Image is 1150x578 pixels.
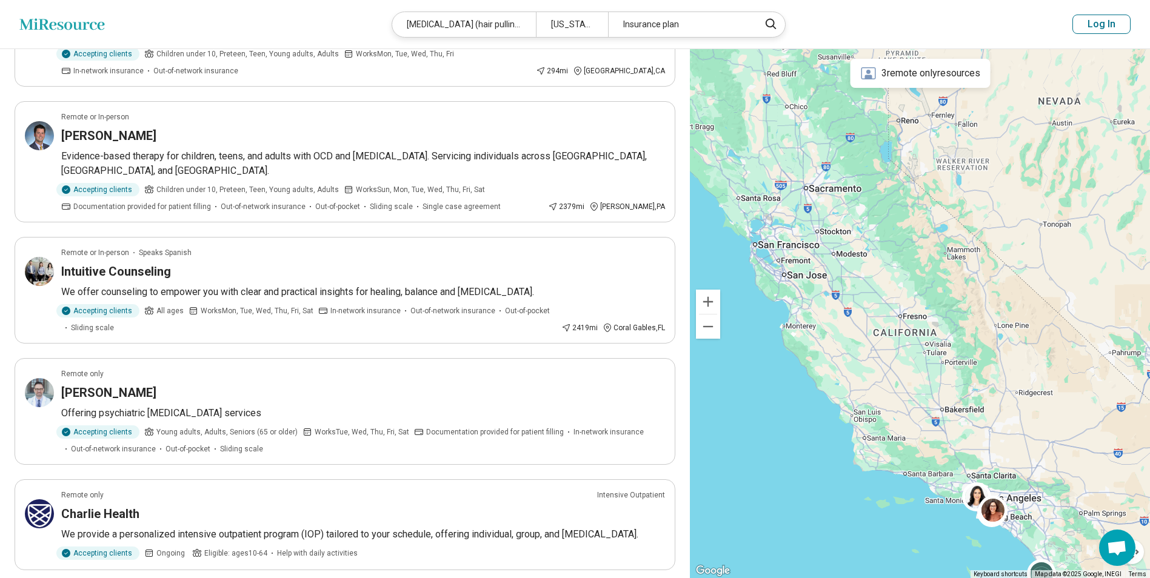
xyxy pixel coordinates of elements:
div: Accepting clients [56,47,139,61]
div: [US_STATE] [536,12,608,37]
span: Out-of-pocket [165,443,210,454]
h3: [PERSON_NAME] [61,127,156,144]
button: Zoom out [696,314,720,339]
p: Evidence-based therapy for children, teens, and adults with OCD and [MEDICAL_DATA]. Servicing ind... [61,149,665,178]
div: [GEOGRAPHIC_DATA] , CA [573,65,665,76]
span: Out-of-network insurance [410,305,495,316]
h3: [PERSON_NAME] [61,384,156,401]
span: Eligible: ages 10-64 [204,548,267,559]
p: We offer counseling to empower you with clear and practical insights for healing, balance and [ME... [61,285,665,299]
span: Speaks Spanish [139,247,192,258]
div: [MEDICAL_DATA] (hair pulling) [392,12,536,37]
p: We provide a personalized intensive outpatient program (IOP) tailored to your schedule, offering ... [61,527,665,542]
p: Remote only [61,368,104,379]
span: In-network insurance [573,427,644,437]
span: Works Tue, Wed, Thu, Fri, Sat [315,427,409,437]
span: Help with daily activities [277,548,358,559]
span: Sliding scale [71,322,114,333]
div: Accepting clients [56,304,139,317]
div: Open chat [1099,530,1135,566]
div: Insurance plan [608,12,752,37]
span: Single case agreement [423,201,501,212]
span: Out-of-network insurance [221,201,306,212]
div: 2379 mi [548,201,584,212]
span: Sliding scale [370,201,413,212]
p: Remote or In-person [61,111,129,122]
div: Accepting clients [56,183,139,196]
span: Children under 10, Preteen, Teen, Young adults, Adults [156,184,339,195]
p: Intensive Outpatient [597,490,665,500]
div: Accepting clients [56,425,139,439]
p: Remote or In-person [61,247,129,258]
button: Log In [1072,15,1131,34]
span: Out-of-pocket [315,201,360,212]
div: Coral Gables , FL [603,322,665,333]
a: Terms (opens in new tab) [1129,571,1146,577]
div: 2419 mi [561,322,598,333]
div: 3 remote only resources [850,59,990,88]
span: In-network insurance [73,65,144,76]
span: Out-of-network insurance [71,443,156,454]
p: Remote only [61,490,104,500]
span: Works Mon, Tue, Wed, Thu, Fri [356,48,454,59]
span: Out-of-pocket [505,305,550,316]
div: Accepting clients [56,546,139,560]
div: [PERSON_NAME] , PA [589,201,665,212]
span: Documentation provided for patient filling [426,427,564,437]
span: Out-of-network insurance [153,65,238,76]
h3: Charlie Health [61,505,139,522]
span: Sliding scale [220,443,263,454]
span: Documentation provided for patient filling [73,201,211,212]
span: Ongoing [156,548,185,559]
button: Zoom in [696,290,720,314]
span: Works Sun, Mon, Tue, Wed, Thu, Fri, Sat [356,184,485,195]
span: Map data ©2025 Google, INEGI [1035,571,1122,577]
h3: Intuitive Counseling [61,263,171,280]
span: Children under 10, Preteen, Teen, Young adults, Adults [156,48,339,59]
span: Works Mon, Tue, Wed, Thu, Fri, Sat [201,305,313,316]
div: 294 mi [536,65,568,76]
span: All ages [156,305,184,316]
span: Young adults, Adults, Seniors (65 or older) [156,427,298,437]
span: In-network insurance [330,305,401,316]
p: Offering psychiatric [MEDICAL_DATA] services [61,406,665,420]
